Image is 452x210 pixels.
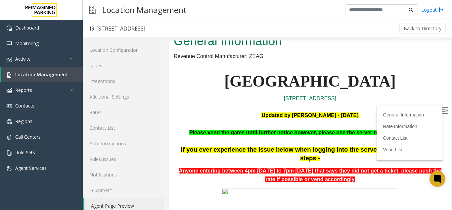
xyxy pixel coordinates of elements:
[421,6,444,13] a: Logout
[7,88,12,93] img: 'icon'
[90,24,145,33] div: I9-[STREET_ADDRESS]
[7,26,12,31] img: 'icon'
[15,165,47,171] span: Agent Services
[83,89,165,105] a: Additional Settings
[83,151,165,167] a: Rules/Issues
[7,150,12,156] img: 'icon'
[99,2,190,18] h3: Location Management
[56,32,227,49] span: [GEOGRAPHIC_DATA]
[5,13,95,19] span: Revenue Control Manufacturer: ZEAG
[399,24,446,34] button: Back to Directory
[1,67,83,82] a: Location Management
[214,95,239,100] a: Contact List
[10,127,273,142] span: Anyone entering between 4pm [DATE] to 7pm [DATE] that says they did not get a ticket, please push...
[15,56,30,62] span: Activity
[7,104,12,109] img: 'icon'
[93,72,190,78] b: Updated by [PERSON_NAME] - [DATE]
[15,71,68,78] span: Location Management
[15,134,41,140] span: Call Centers
[115,55,167,61] a: [STREET_ADDRESS]
[15,40,39,46] span: Monitoring
[7,119,12,124] img: 'icon'
[83,120,165,136] a: Contact List
[83,42,165,58] a: Location Configuration
[83,58,165,73] a: Lanes
[89,2,96,18] img: pageIcon
[12,105,271,121] span: If you ever experience the issue below when logging into the server, please follow these steps -
[7,166,12,171] img: 'icon'
[15,103,34,109] span: Contacts
[83,167,165,182] a: Notifications
[15,149,35,156] span: Rule Sets
[214,72,255,77] a: General Information
[15,25,39,31] span: Dashboard
[214,106,233,112] a: Vend List
[273,67,280,73] img: Open/Close Sidebar Menu
[15,118,32,124] span: Regions
[21,89,262,95] b: Please vend the gates until further notice however, please use the server to push rates if we can
[438,6,444,13] img: logout
[83,182,165,198] a: Equipment
[7,57,12,62] img: 'icon'
[214,83,249,89] a: Rate Information
[83,136,165,151] a: Gate Instructions
[83,73,165,89] a: Integrations
[7,72,12,78] img: 'icon'
[7,135,12,140] img: 'icon'
[15,87,32,93] span: Reports
[83,105,165,120] a: Rates
[7,41,12,46] img: 'icon'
